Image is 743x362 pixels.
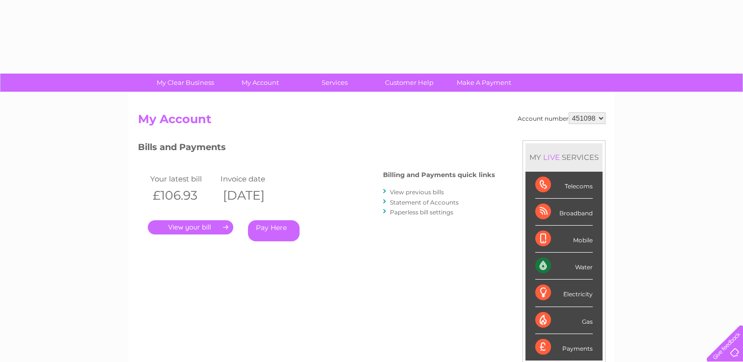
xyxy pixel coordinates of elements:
[138,140,495,157] h3: Bills and Payments
[535,334,593,361] div: Payments
[390,208,453,216] a: Paperless bill settings
[535,253,593,280] div: Water
[535,199,593,226] div: Broadband
[535,307,593,334] div: Gas
[369,74,450,92] a: Customer Help
[138,112,605,131] h2: My Account
[390,199,459,206] a: Statement of Accounts
[535,280,593,307] div: Electricity
[294,74,375,92] a: Services
[518,112,605,124] div: Account number
[148,172,219,185] td: Your latest bill
[541,153,562,162] div: LIVE
[148,185,219,206] th: £106.93
[525,143,603,171] div: MY SERVICES
[535,226,593,253] div: Mobile
[248,220,300,241] a: Pay Here
[443,74,524,92] a: Make A Payment
[218,172,289,185] td: Invoice date
[218,185,289,206] th: [DATE]
[220,74,301,92] a: My Account
[148,220,233,234] a: .
[383,171,495,179] h4: Billing and Payments quick links
[145,74,226,92] a: My Clear Business
[535,172,593,199] div: Telecoms
[390,188,444,196] a: View previous bills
